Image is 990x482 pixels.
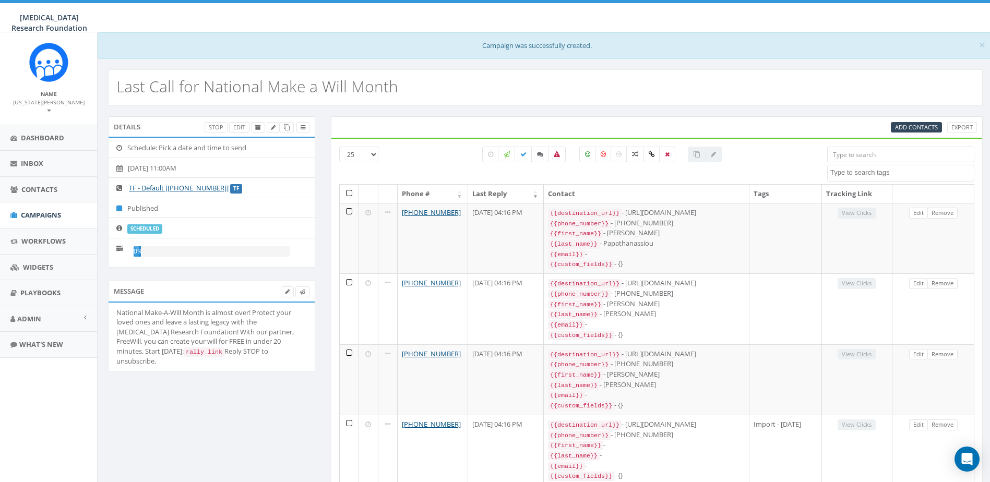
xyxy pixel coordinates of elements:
div: - [PERSON_NAME] [548,309,745,319]
code: {{email}} [548,250,585,259]
code: {{last_name}} [548,381,600,390]
a: Edit [909,208,928,219]
span: Campaigns [21,210,61,220]
code: {{phone_number}} [548,360,611,369]
div: - [PHONE_NUMBER] [548,218,745,228]
div: - [PHONE_NUMBER] [548,359,745,369]
i: Published [116,205,127,212]
code: rally_link [184,347,224,357]
code: {{last_name}} [548,239,600,249]
a: [US_STATE][PERSON_NAME] [13,97,85,115]
code: {{destination_url}} [548,350,622,359]
a: [PHONE_NUMBER] [402,208,461,217]
label: TF [230,184,242,194]
span: [MEDICAL_DATA] Research Foundation [11,13,87,33]
code: {{first_name}} [548,441,603,450]
a: Remove [927,349,958,360]
div: - [548,461,745,471]
span: Widgets [23,262,53,272]
td: [DATE] 04:16 PM [468,273,544,344]
div: - [PERSON_NAME] [548,299,745,309]
div: - [PERSON_NAME] [548,369,745,380]
div: - [548,319,745,330]
th: Phone #: activate to sort column ascending [398,185,468,203]
div: Details [108,116,315,137]
label: Delivered [515,147,532,162]
div: - [PHONE_NUMBER] [548,430,745,440]
code: {{custom_fields}} [548,401,614,411]
h2: Last Call for National Make a Will Month [116,78,398,95]
span: Add Contacts [895,123,938,131]
small: Name [41,90,57,98]
div: - [URL][DOMAIN_NAME] [548,419,745,430]
label: Pending [482,147,499,162]
small: [US_STATE][PERSON_NAME] [13,99,85,114]
a: [PHONE_NUMBER] [402,419,461,429]
div: - [PHONE_NUMBER] [548,288,745,299]
div: - [548,390,745,400]
span: Admin [17,314,41,323]
a: Add Contacts [891,122,942,133]
a: Remove [927,208,958,219]
code: {{destination_url}} [548,420,622,430]
div: - {} [548,259,745,269]
label: Neutral [611,147,627,162]
code: {{phone_number}} [548,290,611,299]
span: CSV files only [895,123,938,131]
div: - {} [548,330,745,340]
a: Edit [229,122,249,133]
span: Workflows [21,236,66,246]
a: Remove [927,278,958,289]
li: Schedule: Pick a date and time to send [109,138,315,158]
td: [DATE] 04:16 PM [468,344,544,415]
div: - [URL][DOMAIN_NAME] [548,278,745,288]
a: Remove [927,419,958,430]
textarea: Search [830,168,974,177]
code: {{first_name}} [548,370,603,380]
div: Open Intercom Messenger [955,447,980,472]
a: Edit [909,349,928,360]
div: - [548,440,745,450]
span: × [979,38,985,52]
button: Close [979,40,985,51]
span: Clone Campaign [284,123,290,131]
code: {{email}} [548,320,585,330]
code: {{custom_fields}} [548,472,614,481]
div: - {} [548,400,745,411]
div: National Make-A-Will Month is almost over! Protect your loved ones and leave a lasting legacy wit... [116,308,307,367]
span: What's New [19,340,63,349]
span: Playbooks [20,288,61,297]
a: Export [947,122,977,133]
label: Negative [595,147,612,162]
div: - Papathanassiou [548,238,745,249]
div: - [PERSON_NAME] [548,228,745,238]
li: [DATE] 11:00AM [109,158,315,178]
span: Contacts [21,185,57,194]
a: [PHONE_NUMBER] [402,349,461,358]
th: Contact [544,185,749,203]
i: Schedule: Pick a date and time to send [116,144,127,151]
a: [PHONE_NUMBER] [402,278,461,287]
code: {{first_name}} [548,229,603,238]
code: {{custom_fields}} [548,260,614,269]
div: - [PERSON_NAME] [548,380,745,390]
a: TF - Default [[PHONE_NUMBER]] [129,183,229,192]
a: Edit [909,419,928,430]
code: {{email}} [548,391,585,400]
div: 0% [134,246,141,257]
label: Mixed [626,147,644,162]
span: Edit Campaign Body [285,287,290,295]
code: {{email}} [548,462,585,471]
div: - [URL][DOMAIN_NAME] [548,208,745,218]
label: scheduled [127,224,162,234]
span: Send Test Message [300,287,305,295]
th: Tracking Link [822,185,892,203]
span: Inbox [21,159,43,168]
code: {{destination_url}} [548,279,622,288]
img: Rally_Corp_Icon.png [29,43,68,82]
span: Archive Campaign [255,123,261,131]
span: Edit Campaign Title [271,123,276,131]
label: Bounced [548,147,566,162]
label: Positive [579,147,596,162]
a: Edit [909,278,928,289]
